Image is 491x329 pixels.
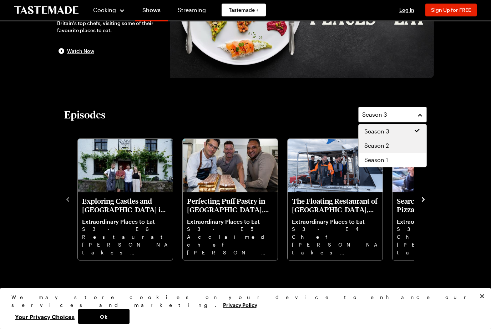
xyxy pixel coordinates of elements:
[364,127,389,136] span: Season 3
[364,141,389,150] span: Season 2
[358,107,427,122] button: Season 3
[11,309,78,324] button: Your Privacy Choices
[223,301,257,308] a: More information about your privacy, opens in a new tab
[358,124,427,167] div: Season 3
[11,293,474,309] div: We may store cookies on your device to enhance our services and marketing.
[364,156,388,164] span: Season 1
[362,110,387,119] span: Season 3
[78,309,130,324] button: Ok
[11,293,474,324] div: Privacy
[474,288,490,304] button: Close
